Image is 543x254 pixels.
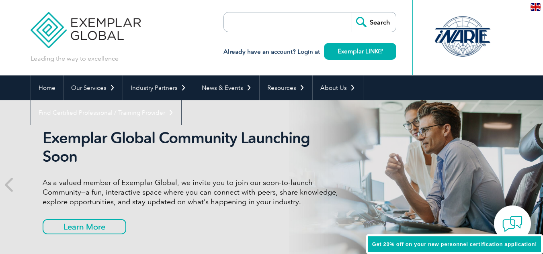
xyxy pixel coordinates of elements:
[378,49,383,53] img: open_square.png
[123,75,194,100] a: Industry Partners
[31,54,119,63] p: Leading the way to excellence
[194,75,259,100] a: News & Events
[260,75,312,100] a: Resources
[43,178,344,207] p: As a valued member of Exemplar Global, we invite you to join our soon-to-launch Community—a fun, ...
[43,219,126,234] a: Learn More
[43,129,344,166] h2: Exemplar Global Community Launching Soon
[502,214,523,234] img: contact-chat.png
[31,75,63,100] a: Home
[324,43,396,60] a: Exemplar LINK
[313,75,363,100] a: About Us
[372,241,537,247] span: Get 20% off on your new personnel certification application!
[531,3,541,11] img: en
[64,75,123,100] a: Our Services
[223,47,396,57] h3: Already have an account? Login at
[31,100,181,125] a: Find Certified Professional / Training Provider
[352,12,396,32] input: Search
